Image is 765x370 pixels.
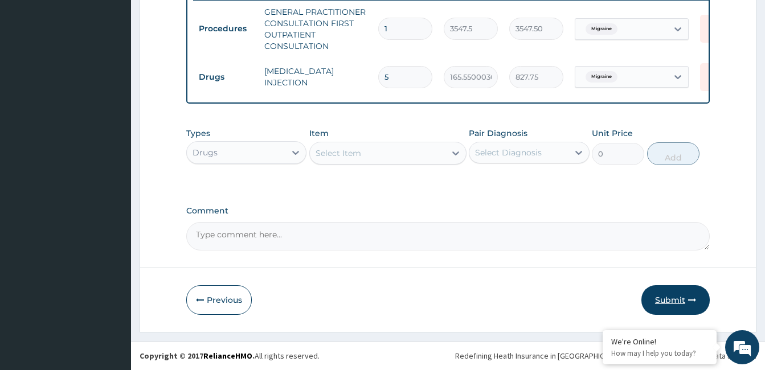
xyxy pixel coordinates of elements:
[186,129,210,138] label: Types
[193,18,259,39] td: Procedures
[259,60,373,94] td: [MEDICAL_DATA] INJECTION
[469,128,527,139] label: Pair Diagnosis
[586,71,617,83] span: Migraine
[131,341,765,370] footer: All rights reserved.
[586,23,617,35] span: Migraine
[611,336,708,347] div: We're Online!
[475,147,542,158] div: Select Diagnosis
[316,147,361,159] div: Select Item
[592,128,633,139] label: Unit Price
[186,206,710,216] label: Comment
[641,285,710,315] button: Submit
[611,348,708,358] p: How may I help you today?
[186,285,252,315] button: Previous
[66,112,157,227] span: We're online!
[140,351,255,361] strong: Copyright © 2017 .
[21,57,46,85] img: d_794563401_company_1708531726252_794563401
[259,1,373,57] td: GENERAL PRACTITIONER CONSULTATION FIRST OUTPATIENT CONSULTATION
[187,6,214,33] div: Minimize live chat window
[6,248,217,288] textarea: Type your message and hit 'Enter'
[193,67,259,88] td: Drugs
[203,351,252,361] a: RelianceHMO
[647,142,699,165] button: Add
[59,64,191,79] div: Chat with us now
[193,147,218,158] div: Drugs
[309,128,329,139] label: Item
[455,350,756,361] div: Redefining Heath Insurance in [GEOGRAPHIC_DATA] using Telemedicine and Data Science!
